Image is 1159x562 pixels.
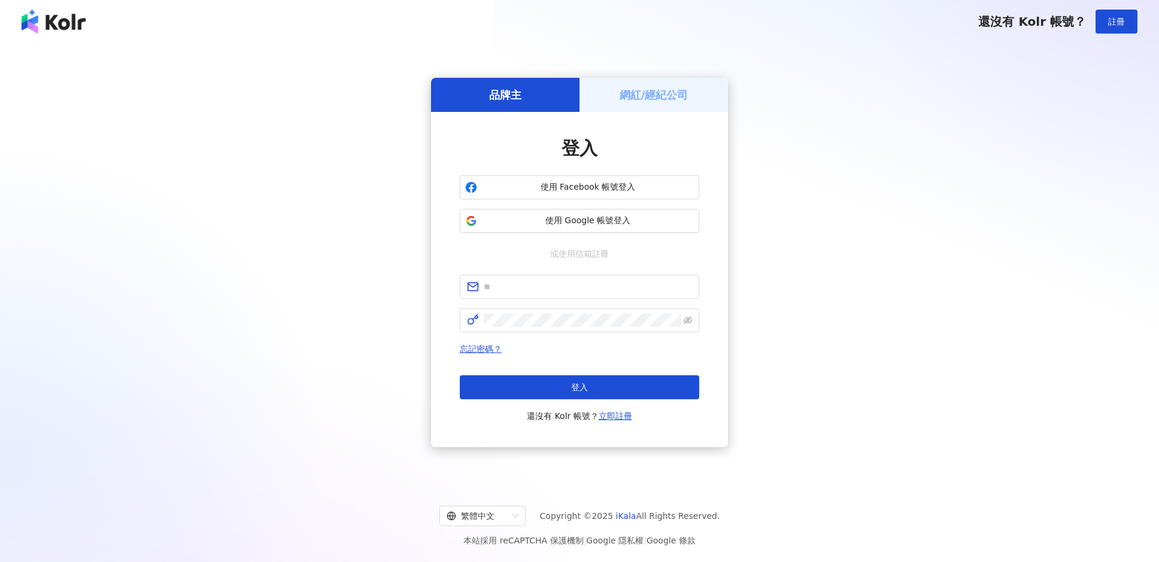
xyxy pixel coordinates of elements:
[482,181,694,193] span: 使用 Facebook 帳號登入
[460,344,502,354] a: 忘記密碼？
[540,509,720,523] span: Copyright © 2025 All Rights Reserved.
[1096,10,1137,34] button: 註冊
[527,409,632,423] span: 還沒有 Kolr 帳號？
[447,506,508,525] div: 繁體中文
[586,536,644,545] a: Google 隱私權
[22,10,86,34] img: logo
[542,247,617,260] span: 或使用信箱註冊
[644,536,647,545] span: |
[562,138,597,159] span: 登入
[647,536,696,545] a: Google 條款
[463,533,695,548] span: 本站採用 reCAPTCHA 保護機制
[571,382,588,392] span: 登入
[978,14,1086,29] span: 還沒有 Kolr 帳號？
[482,215,694,227] span: 使用 Google 帳號登入
[584,536,587,545] span: |
[599,411,632,421] a: 立即註冊
[460,209,699,233] button: 使用 Google 帳號登入
[460,375,699,399] button: 登入
[620,87,688,102] h5: 網紅/經紀公司
[489,87,521,102] h5: 品牌主
[616,511,636,521] a: iKala
[1108,17,1125,26] span: 註冊
[684,316,692,324] span: eye-invisible
[460,175,699,199] button: 使用 Facebook 帳號登入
